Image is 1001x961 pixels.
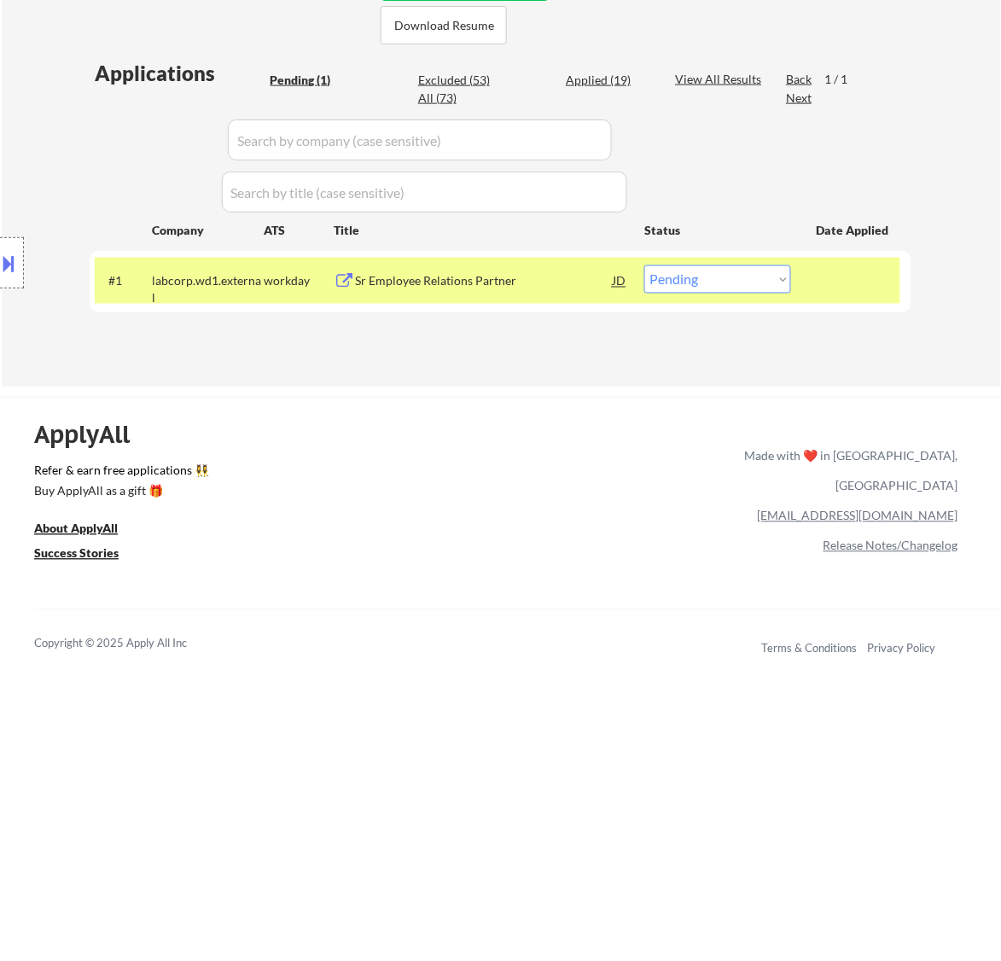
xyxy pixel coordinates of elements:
[34,546,119,561] u: Success Stories
[738,441,958,501] div: Made with ❤️ in [GEOGRAPHIC_DATA], [GEOGRAPHIC_DATA]
[758,509,958,523] a: [EMAIL_ADDRESS][DOMAIN_NAME]
[816,222,891,239] div: Date Applied
[611,265,628,296] div: JD
[355,273,613,290] div: Sr Employee Relations Partner
[381,6,507,44] button: Download Resume
[566,72,651,89] div: Applied (19)
[675,71,766,88] div: View All Results
[34,521,118,536] u: About ApplyAll
[418,90,503,107] div: All (73)
[222,172,627,213] input: Search by title (case sensitive)
[34,465,388,483] a: Refer & earn free applications 👯‍♀️
[644,214,791,245] div: Status
[34,486,205,498] div: Buy ApplyAll as a gift 🎁
[868,642,936,655] a: Privacy Policy
[823,539,958,553] a: Release Notes/Changelog
[34,545,142,567] a: Success Stories
[34,483,205,504] a: Buy ApplyAll as a gift 🎁
[34,421,149,450] div: ApplyAll
[270,72,355,89] div: Pending (1)
[34,521,142,542] a: About ApplyAll
[786,71,813,88] div: Back
[95,63,264,84] div: Applications
[228,119,612,160] input: Search by company (case sensitive)
[418,72,503,89] div: Excluded (53)
[334,222,628,239] div: Title
[34,636,230,653] div: Copyright © 2025 Apply All Inc
[786,90,813,107] div: Next
[762,642,858,655] a: Terms & Conditions
[824,71,864,88] div: 1 / 1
